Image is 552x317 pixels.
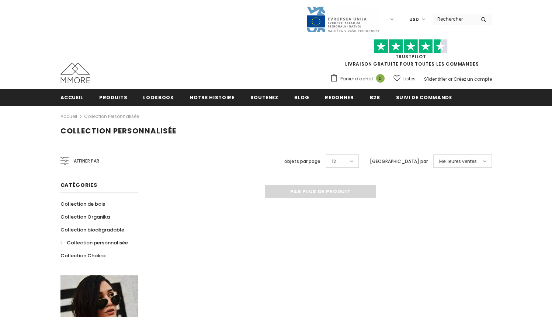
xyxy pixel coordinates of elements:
[60,249,105,262] a: Collection Chakra
[306,16,380,22] a: Javni Razpis
[190,89,234,105] a: Notre histoire
[74,157,99,165] span: Affiner par
[250,89,278,105] a: soutenez
[284,158,320,165] label: objets par page
[325,94,354,101] span: Redonner
[60,223,124,236] a: Collection biodégradable
[433,14,475,24] input: Search Site
[306,6,380,33] img: Javni Razpis
[454,76,492,82] a: Créez un compte
[393,72,416,85] a: Listes
[294,89,309,105] a: Blog
[325,89,354,105] a: Redonner
[370,158,428,165] label: [GEOGRAPHIC_DATA] par
[60,226,124,233] span: Collection biodégradable
[370,94,380,101] span: B2B
[396,94,452,101] span: Suivi de commande
[439,158,477,165] span: Meilleures ventes
[374,39,448,53] img: Faites confiance aux étoiles pilotes
[60,126,176,136] span: Collection personnalisée
[60,201,105,208] span: Collection de bois
[143,89,174,105] a: Lookbook
[143,94,174,101] span: Lookbook
[99,94,127,101] span: Produits
[250,94,278,101] span: soutenez
[60,112,77,121] a: Accueil
[424,76,447,82] a: S'identifier
[376,74,385,83] span: 0
[99,89,127,105] a: Produits
[60,94,84,101] span: Accueil
[370,89,380,105] a: B2B
[409,16,419,23] span: USD
[330,42,492,67] span: LIVRAISON GRATUITE POUR TOUTES LES COMMANDES
[396,89,452,105] a: Suivi de commande
[60,181,97,189] span: Catégories
[60,63,90,83] img: Cas MMORE
[84,113,139,119] a: Collection personnalisée
[330,73,388,84] a: Panier d'achat 0
[60,89,84,105] a: Accueil
[67,239,128,246] span: Collection personnalisée
[448,76,452,82] span: or
[190,94,234,101] span: Notre histoire
[60,213,110,220] span: Collection Organika
[403,75,416,83] span: Listes
[60,210,110,223] a: Collection Organika
[60,252,105,259] span: Collection Chakra
[396,53,426,60] a: TrustPilot
[332,158,336,165] span: 12
[60,236,128,249] a: Collection personnalisée
[60,198,105,210] a: Collection de bois
[294,94,309,101] span: Blog
[340,75,373,83] span: Panier d'achat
